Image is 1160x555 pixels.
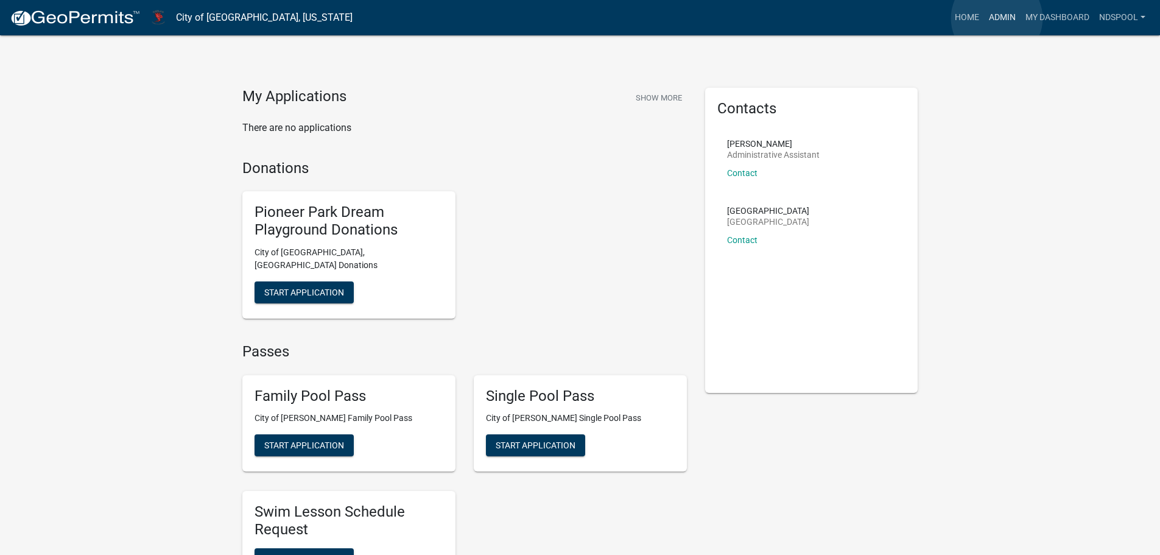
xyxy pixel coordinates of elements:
[727,217,809,226] p: [GEOGRAPHIC_DATA]
[255,434,354,456] button: Start Application
[255,412,443,425] p: City of [PERSON_NAME] Family Pool Pass
[496,440,575,450] span: Start Application
[176,7,353,28] a: City of [GEOGRAPHIC_DATA], [US_STATE]
[242,343,687,361] h4: Passes
[264,287,344,297] span: Start Application
[255,503,443,539] h5: Swim Lesson Schedule Request
[717,100,906,118] h5: Contacts
[950,6,984,29] a: Home
[1021,6,1094,29] a: My Dashboard
[727,140,820,148] p: [PERSON_NAME]
[486,434,585,456] button: Start Application
[486,387,675,405] h5: Single Pool Pass
[727,207,809,215] p: [GEOGRAPHIC_DATA]
[727,235,758,245] a: Contact
[242,88,346,106] h4: My Applications
[984,6,1021,29] a: Admin
[242,160,687,177] h4: Donations
[255,203,443,239] h5: Pioneer Park Dream Playground Donations
[631,88,687,108] button: Show More
[242,121,687,135] p: There are no applications
[255,246,443,272] p: City of [GEOGRAPHIC_DATA], [GEOGRAPHIC_DATA] Donations
[727,168,758,178] a: Contact
[150,9,166,26] img: City of Harlan, Iowa
[255,281,354,303] button: Start Application
[727,150,820,159] p: Administrative Assistant
[1094,6,1150,29] a: NDSpool
[255,387,443,405] h5: Family Pool Pass
[264,440,344,450] span: Start Application
[486,412,675,425] p: City of [PERSON_NAME] Single Pool Pass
